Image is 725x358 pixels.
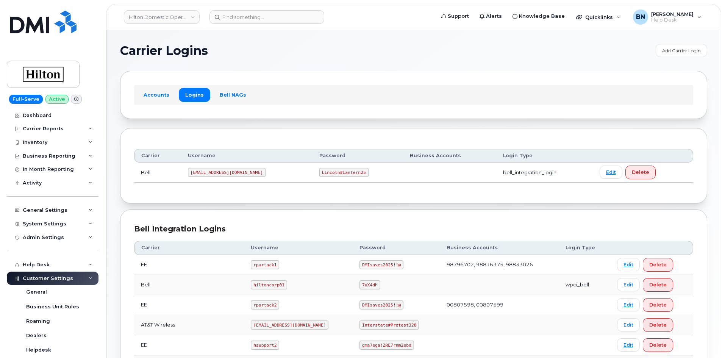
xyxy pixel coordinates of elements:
span: Delete [649,341,667,349]
td: AT&T Wireless [134,315,244,335]
code: hiltoncorp01 [251,280,287,289]
a: Logins [179,88,210,102]
span: Delete [649,261,667,268]
th: Carrier [134,149,181,163]
td: EE [134,335,244,355]
td: EE [134,295,244,315]
div: Bell Integration Logins [134,224,693,234]
code: hsupport2 [251,341,279,350]
th: Password [353,241,440,255]
th: Business Accounts [403,149,496,163]
th: Username [181,149,312,163]
button: Delete [625,166,656,179]
a: Edit [617,278,640,291]
span: Carrier Logins [120,45,208,56]
span: Delete [649,301,667,308]
th: Username [244,241,353,255]
a: Add Carrier Login [656,44,707,57]
code: Interstate#Protest328 [359,320,419,330]
td: 00807598, 00807599 [440,295,559,315]
span: Delete [649,281,667,288]
iframe: Messenger Launcher [692,325,719,352]
code: DMIsaves2025!!@ [359,300,403,310]
a: Bell NAGs [213,88,253,102]
button: Delete [643,278,673,292]
button: Delete [643,258,673,272]
th: Business Accounts [440,241,559,255]
a: Edit [617,258,640,271]
td: bell_integration_login [496,163,593,183]
code: 7uX4dH [359,280,380,289]
a: Edit [617,298,640,311]
span: Delete [632,169,649,176]
a: Edit [617,338,640,352]
code: rpartack1 [251,260,279,269]
button: Delete [643,338,673,352]
code: Lincoln#Lantern25 [319,168,369,177]
td: 98796702, 98816375, 98833026 [440,255,559,275]
code: [EMAIL_ADDRESS][DOMAIN_NAME] [251,320,328,330]
td: wpci_bell [559,275,610,295]
td: EE [134,255,244,275]
button: Delete [643,298,673,312]
button: Delete [643,318,673,332]
th: Login Type [496,149,593,163]
th: Login Type [559,241,610,255]
code: gma7ega!ZRE7rnm2ebd [359,341,414,350]
td: Bell [134,163,181,183]
code: DMIsaves2025!!@ [359,260,403,269]
th: Password [312,149,403,163]
a: Edit [617,318,640,331]
a: Accounts [137,88,176,102]
td: Bell [134,275,244,295]
span: Delete [649,321,667,328]
code: rpartack2 [251,300,279,310]
th: Carrier [134,241,244,255]
a: Edit [600,166,622,179]
code: [EMAIL_ADDRESS][DOMAIN_NAME] [188,168,266,177]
